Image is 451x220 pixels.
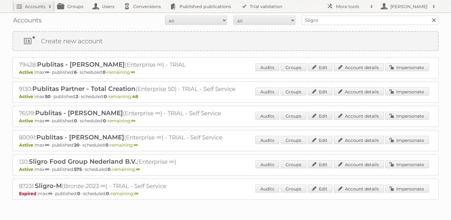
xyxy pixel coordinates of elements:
a: Audits [255,112,279,120]
a: Account details [334,136,384,144]
a: Account details [334,185,384,193]
a: Groups [281,136,306,144]
a: Impersonate [385,185,429,193]
a: Edit [308,87,332,96]
strong: ∞ [45,166,49,172]
span: Active [19,166,35,172]
span: Sligro Food Group Nederland B.V. [29,158,137,165]
strong: 0 [108,166,111,172]
strong: 0 [103,69,106,75]
span: Active [19,118,35,124]
span: Expired [19,191,38,196]
span: Active [19,69,35,75]
a: Account details [334,160,384,168]
strong: 20 [74,142,80,148]
span: remaining: [107,69,135,75]
p: max: - published: - scheduled: - [19,142,432,148]
a: Audits [255,87,279,96]
a: Groups [281,160,306,168]
strong: ∞ [136,166,140,172]
strong: 0 [74,118,77,124]
a: Account details [334,112,384,120]
p: max: - published: - scheduled: - [19,191,432,196]
a: Groups [281,112,306,120]
span: Active [19,94,35,99]
a: Edit [308,160,332,168]
span: Sligro-M [35,182,62,190]
a: Account details [334,63,384,71]
a: Audits [255,160,279,168]
a: Impersonate [385,112,429,120]
a: Groups [281,63,306,71]
a: Edit [308,185,332,193]
p: max: - published: - scheduled: - [19,118,432,124]
strong: 50 [45,94,51,99]
span: Publitas - [PERSON_NAME] [35,109,123,117]
a: Edit [308,136,332,144]
a: Audits [255,136,279,144]
h2: 80091: (Enterprise ∞) - TRIAL - Self Service [19,133,237,142]
a: Audits [255,63,279,71]
span: Publitas - [PERSON_NAME] [36,133,124,141]
strong: 6 [74,69,77,75]
span: remaining: [110,142,138,148]
strong: ∞ [134,191,138,196]
strong: ∞ [45,118,49,124]
strong: 0 [103,118,106,124]
span: Publitas - [PERSON_NAME] [37,61,125,68]
h2: [PERSON_NAME] [389,3,429,10]
strong: 0 [105,142,109,148]
a: Edit [308,63,332,71]
strong: 0 [106,191,109,196]
p: max: - published: - scheduled: - [19,94,432,99]
strong: 48 [132,94,138,99]
a: Impersonate [385,63,429,71]
span: remaining: [108,118,135,124]
a: Impersonate [385,136,429,144]
span: Active [19,142,35,148]
strong: ∞ [134,142,138,148]
strong: ∞ [48,191,52,196]
h2: 76519: (Enterprise ∞) - TRIAL - Self Service [19,109,237,117]
a: Impersonate [385,87,429,96]
h2: More tools [336,3,367,10]
p: max: - published: - scheduled: - [19,166,432,172]
h2: 79428: (Enterprise ∞) - TRIAL [19,61,237,69]
strong: ∞ [131,69,135,75]
a: Groups [281,87,306,96]
strong: ∞ [45,69,49,75]
strong: 0 [77,191,80,196]
span: remaining: [111,191,138,196]
a: Edit [308,112,332,120]
h2: 130: (Enterprise ∞) [19,158,237,166]
a: Audits [255,185,279,193]
a: Create new account [13,32,438,50]
a: Account details [334,87,384,96]
a: Groups [281,185,306,193]
h2: 9130: (Enterprise 50) - TRIAL - Self Service [19,85,237,93]
span: remaining: [112,166,140,172]
strong: ∞ [131,118,135,124]
h2: Accounts [25,3,45,10]
h2: 87231: (Bronze-2023 ∞) - TRIAL - Self Service [19,182,237,190]
p: max: - published: - scheduled: - [19,69,432,75]
strong: 0 [104,94,107,99]
strong: ∞ [45,142,49,148]
a: Impersonate [385,160,429,168]
strong: 2 [76,94,78,99]
span: remaining: [109,94,138,99]
span: Publitas Partner - Total Creation [32,85,136,92]
strong: 575 [74,166,82,172]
